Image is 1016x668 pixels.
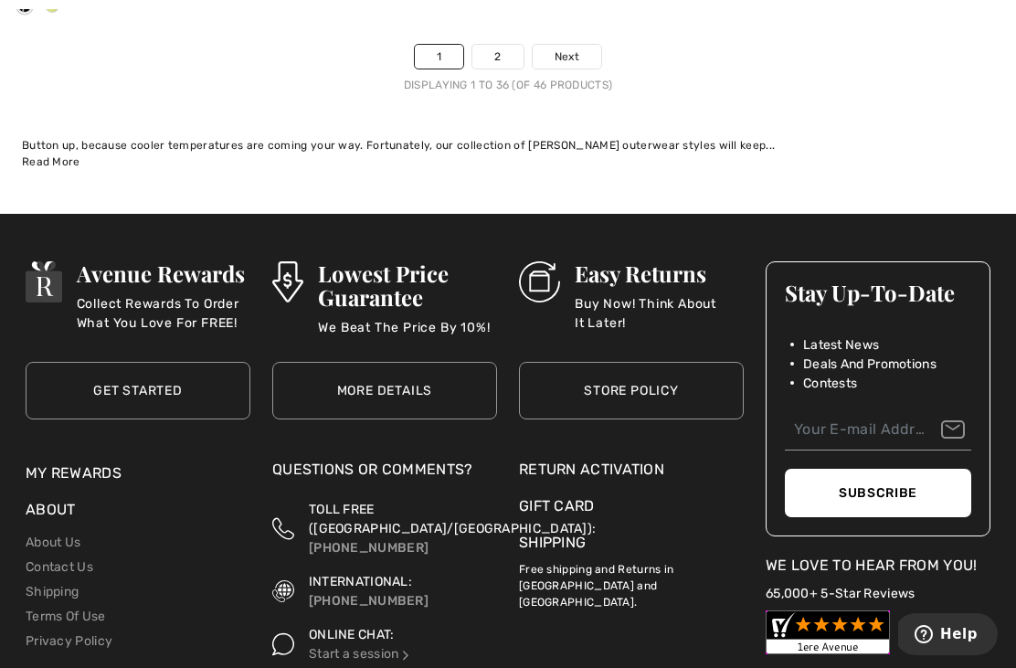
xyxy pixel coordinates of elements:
[309,574,412,589] span: INTERNATIONAL:
[519,261,560,302] img: Easy Returns
[785,281,971,304] h3: Stay Up-To-Date
[399,649,412,662] img: Online Chat
[519,495,744,517] a: Gift Card
[766,555,990,577] div: We Love To Hear From You!
[272,625,294,663] img: Online Chat
[519,362,744,419] a: Store Policy
[26,609,106,624] a: Terms Of Use
[533,45,601,69] a: Next
[26,499,250,530] div: About
[898,613,998,659] iframe: Opens a widget where you can find more information
[519,554,744,610] p: Free shipping and Returns in [GEOGRAPHIC_DATA] and [GEOGRAPHIC_DATA].
[318,318,497,355] p: We Beat The Price By 10%!
[766,610,890,654] img: Customer Reviews
[26,261,62,302] img: Avenue Rewards
[766,586,915,601] a: 65,000+ 5-Star Reviews
[309,593,429,609] a: [PHONE_NUMBER]
[785,469,971,517] button: Subscribe
[26,559,93,575] a: Contact Us
[803,374,857,393] span: Contests
[309,502,596,536] span: TOLL FREE ([GEOGRAPHIC_DATA]/[GEOGRAPHIC_DATA]):
[803,355,937,374] span: Deals And Promotions
[519,459,744,481] a: Return Activation
[555,48,579,65] span: Next
[26,633,112,649] a: Privacy Policy
[318,261,497,309] h3: Lowest Price Guarantee
[272,261,303,302] img: Lowest Price Guarantee
[77,261,250,285] h3: Avenue Rewards
[272,459,497,490] div: Questions or Comments?
[77,294,250,331] p: Collect Rewards To Order What You Love For FREE!
[26,362,250,419] a: Get Started
[519,534,586,551] a: Shipping
[575,261,744,285] h3: Easy Returns
[272,362,497,419] a: More Details
[22,137,994,154] div: Button up, because cooler temperatures are coming your way. Fortunately, our collection of [PERSO...
[785,409,971,451] input: Your E-mail Address
[803,335,879,355] span: Latest News
[26,584,79,599] a: Shipping
[22,155,80,168] span: Read More
[472,45,523,69] a: 2
[309,627,395,642] span: ONLINE CHAT:
[272,500,294,557] img: Toll Free (Canada/US)
[26,464,122,482] a: My Rewards
[26,535,80,550] a: About Us
[415,45,463,69] a: 1
[309,646,412,662] a: Start a session
[575,294,744,331] p: Buy Now! Think About It Later!
[309,540,429,556] a: [PHONE_NUMBER]
[272,572,294,610] img: International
